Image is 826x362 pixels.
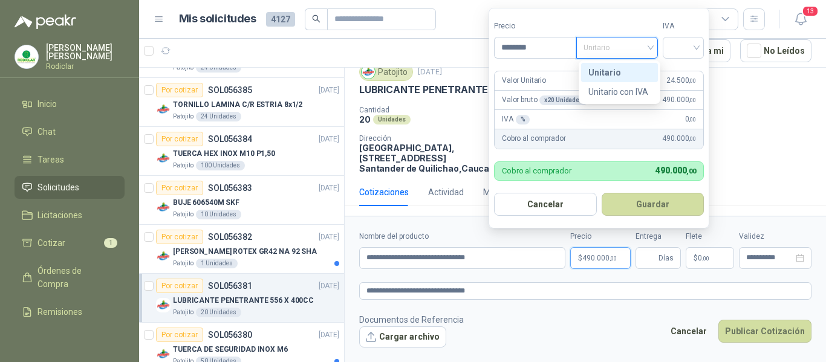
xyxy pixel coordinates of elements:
a: Por cotizarSOL056383[DATE] Company LogoBUJE 606540M SKFPatojito10 Unidades [139,176,344,225]
p: TUERCA HEX INOX M10 P1,50 [173,148,275,160]
label: Precio [494,21,576,32]
span: ,00 [702,255,709,262]
button: Cancelar [664,320,714,343]
div: Por cotizar [156,132,203,146]
p: Rodiclar [46,63,125,70]
div: 10 Unidades [196,210,241,219]
a: Chat [15,120,125,143]
div: % [516,115,530,124]
button: No Leídos [740,39,811,62]
p: Dirección [359,134,492,143]
p: Documentos de Referencia [359,313,464,326]
span: 1 [104,238,117,248]
h1: Mis solicitudes [179,10,256,28]
p: [DATE] [418,66,442,78]
span: $ [694,254,698,262]
label: Precio [570,231,631,242]
div: x 20 Unidades [539,95,587,105]
p: [DATE] [319,280,339,292]
span: Licitaciones [37,208,82,222]
p: Valor Unitario [502,75,546,86]
a: Por cotizarSOL056381[DATE] Company LogoLUBRICANTE PENETRANTE 556 X 400CCPatojito20 Unidades [139,274,344,323]
p: SOL056382 [208,233,252,241]
span: 490.000 [662,94,696,106]
div: Cotizaciones [359,186,409,199]
span: ,00 [686,167,696,175]
div: Por cotizar [156,181,203,195]
div: 100 Unidades [196,161,245,170]
p: Patojito [173,112,193,121]
div: Unidades [373,115,411,124]
img: Company Logo [362,65,375,79]
a: Remisiones [15,300,125,323]
a: Órdenes de Compra [15,259,125,296]
span: 4127 [266,12,295,27]
p: Cantidad [359,106,518,114]
p: Cobro al comprador [502,167,571,175]
p: Patojito [173,161,193,170]
div: 1 Unidades [196,259,238,268]
button: Cancelar [494,193,597,216]
label: IVA [663,21,704,32]
span: Unitario [584,39,651,57]
div: Unitario con IVA [588,85,651,99]
label: Nombre del producto [359,231,565,242]
img: Company Logo [156,200,171,215]
label: Entrega [636,231,681,242]
a: Solicitudes [15,176,125,199]
p: Patojito [173,63,193,73]
p: TUERCA DE SEGURIDAD INOX M6 [173,344,288,355]
p: [DATE] [319,134,339,145]
div: 20 Unidades [196,308,241,317]
div: 24 Unidades [196,112,241,121]
span: search [312,15,320,23]
span: Remisiones [37,305,82,318]
p: [DATE] [319,183,339,194]
span: ,00 [689,116,696,123]
p: SOL056384 [208,135,252,143]
label: Validez [739,231,811,242]
p: BUJE 606540M SKF [173,197,239,208]
p: Patojito [173,259,193,268]
a: Configuración [15,328,125,351]
img: Company Logo [15,45,38,68]
button: Guardar [602,193,704,216]
p: SOL056381 [208,282,252,290]
span: 24.500 [666,75,696,86]
span: Chat [37,125,56,138]
span: 13 [802,5,819,17]
span: Inicio [37,97,57,111]
p: SOL056385 [208,86,252,94]
div: Actividad [428,186,464,199]
div: Por cotizar [156,279,203,293]
p: [PERSON_NAME] [PERSON_NAME] [46,44,125,60]
p: Valor bruto [502,94,588,106]
span: ,00 [689,77,696,84]
div: Unitario [581,63,658,82]
p: [GEOGRAPHIC_DATA], [STREET_ADDRESS] Santander de Quilichao , Cauca [359,143,492,173]
span: 490.000 [655,166,696,175]
button: Publicar Cotización [718,320,811,343]
span: Solicitudes [37,181,79,194]
div: Por cotizar [156,83,203,97]
div: Por cotizar [156,328,203,342]
a: Tareas [15,148,125,171]
button: Cargar archivo [359,326,446,348]
span: 0 [685,114,696,125]
p: LUBRICANTE PENETRANTE 556 X 400CC [173,295,314,306]
p: Patojito [173,308,193,317]
span: Cotizar [37,236,65,250]
p: SOL056383 [208,184,252,192]
img: Company Logo [156,151,171,166]
a: Por cotizarSOL056384[DATE] Company LogoTUERCA HEX INOX M10 P1,50Patojito100 Unidades [139,127,344,176]
span: 490.000 [582,254,617,262]
span: Tareas [37,153,64,166]
span: ,00 [610,255,617,262]
div: Patojito [359,63,413,81]
p: SOL056380 [208,331,252,339]
img: Company Logo [156,102,171,117]
p: TORNILLO LAMINA C/R ESTRIA 8x1/2 [173,99,302,111]
a: Licitaciones [15,204,125,227]
p: [DATE] [319,231,339,243]
a: Cotizar1 [15,231,125,254]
